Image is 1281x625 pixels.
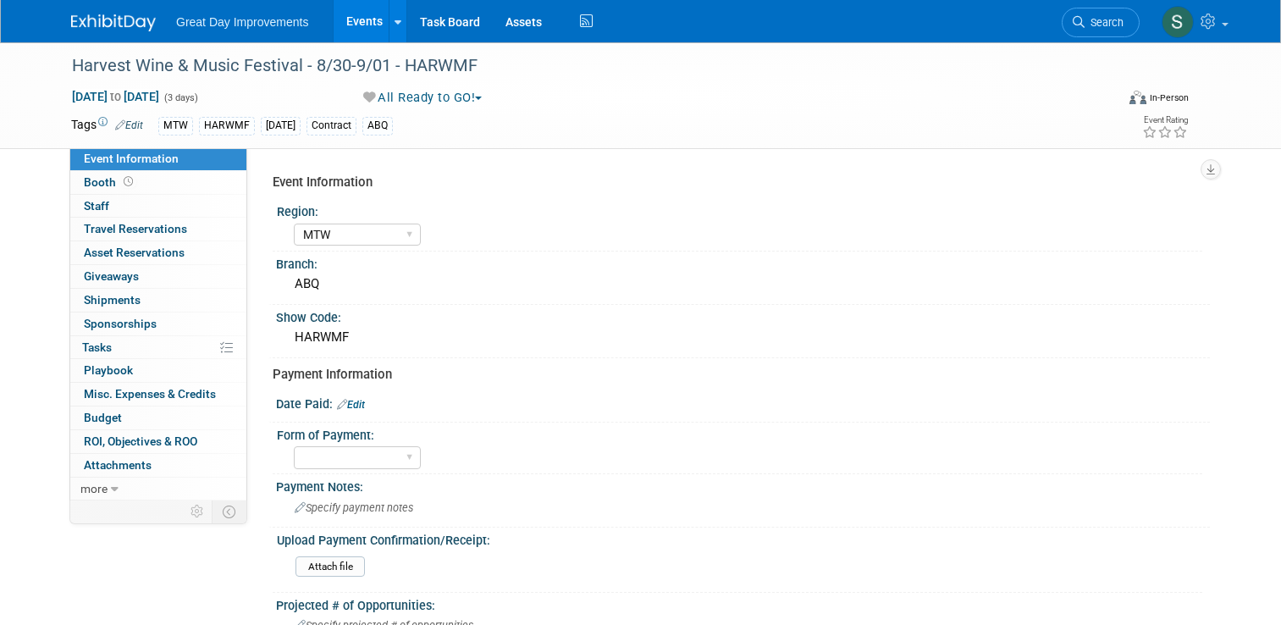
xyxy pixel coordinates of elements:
[70,265,246,288] a: Giveaways
[276,305,1210,326] div: Show Code:
[84,411,122,424] span: Budget
[176,15,308,29] span: Great Day Improvements
[70,195,246,218] a: Staff
[70,171,246,194] a: Booth
[84,269,139,283] span: Giveaways
[1062,8,1140,37] a: Search
[70,430,246,453] a: ROI, Objectives & ROO
[183,501,213,523] td: Personalize Event Tab Strip
[1024,88,1189,113] div: Event Format
[84,434,197,448] span: ROI, Objectives & ROO
[82,340,112,354] span: Tasks
[84,222,187,235] span: Travel Reservations
[70,478,246,501] a: more
[84,152,179,165] span: Event Information
[1142,116,1188,124] div: Event Rating
[337,399,365,411] a: Edit
[84,246,185,259] span: Asset Reservations
[277,199,1202,220] div: Region:
[84,199,109,213] span: Staff
[289,271,1197,297] div: ABQ
[80,482,108,495] span: more
[295,501,413,514] span: Specify payment notes
[362,117,393,135] div: ABQ
[199,117,255,135] div: HARWMF
[276,474,1210,495] div: Payment Notes:
[276,391,1210,413] div: Date Paid:
[84,387,216,401] span: Misc. Expenses & Credits
[289,324,1197,351] div: HARWMF
[306,117,356,135] div: Contract
[70,241,246,264] a: Asset Reservations
[108,90,124,103] span: to
[71,14,156,31] img: ExhibitDay
[158,117,193,135] div: MTW
[70,312,246,335] a: Sponsorships
[70,359,246,382] a: Playbook
[1129,91,1146,104] img: Format-Inperson.png
[84,458,152,472] span: Attachments
[120,175,136,188] span: Booth not reserved yet
[1085,16,1124,29] span: Search
[273,366,1197,384] div: Payment Information
[357,89,489,107] button: All Ready to GO!
[84,175,136,189] span: Booth
[70,147,246,170] a: Event Information
[84,317,157,330] span: Sponsorships
[115,119,143,131] a: Edit
[70,407,246,429] a: Budget
[70,383,246,406] a: Misc. Expenses & Credits
[70,336,246,359] a: Tasks
[273,174,1197,191] div: Event Information
[163,92,198,103] span: (3 days)
[277,528,1202,549] div: Upload Payment Confirmation/Receipt:
[70,218,246,241] a: Travel Reservations
[1149,91,1189,104] div: In-Person
[71,116,143,136] td: Tags
[213,501,247,523] td: Toggle Event Tabs
[66,51,1094,81] div: Harvest Wine & Music Festival - 8/30-9/01 - HARWMF
[70,454,246,477] a: Attachments
[70,289,246,312] a: Shipments
[276,252,1210,273] div: Branch:
[84,363,133,377] span: Playbook
[261,117,301,135] div: [DATE]
[84,293,141,307] span: Shipments
[277,423,1202,444] div: Form of Payment:
[71,89,160,104] span: [DATE] [DATE]
[276,593,1210,614] div: Projected # of Opportunities:
[1162,6,1194,38] img: Sha'Nautica Sales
